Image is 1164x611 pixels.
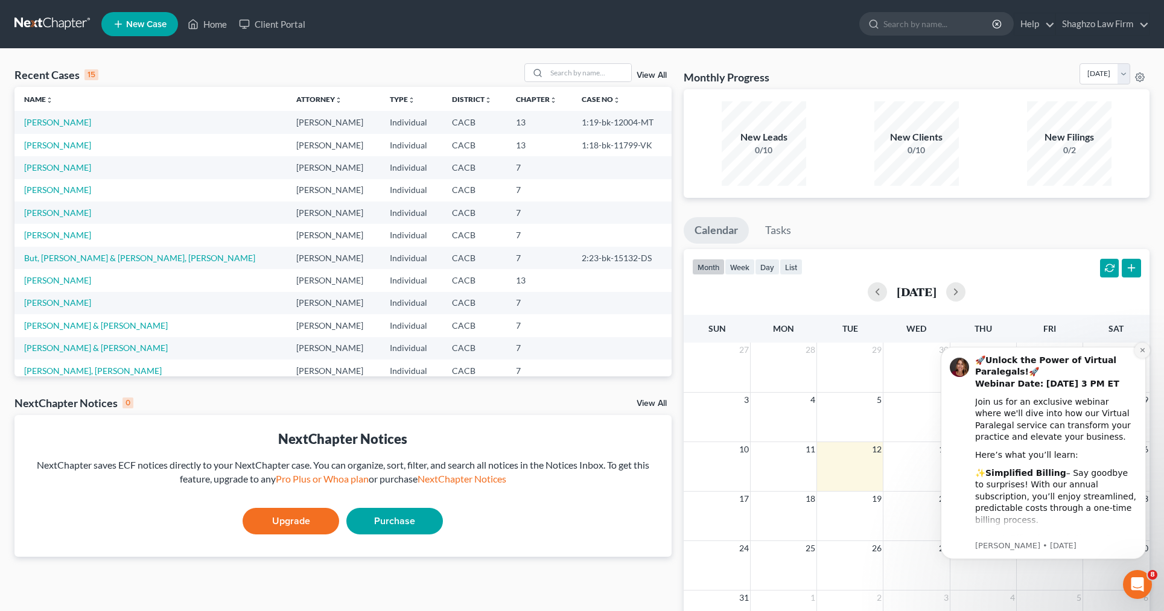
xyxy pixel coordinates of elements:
td: 13 [506,269,572,291]
div: NextChapter Notices [24,429,662,448]
span: 11 [804,442,816,457]
a: [PERSON_NAME] [24,140,91,150]
td: [PERSON_NAME] [287,111,380,133]
input: Search by name... [883,13,994,35]
span: 29 [871,343,883,357]
td: CACB [442,269,506,291]
span: Mon [773,323,794,334]
a: [PERSON_NAME] & [PERSON_NAME] [24,320,168,331]
td: Individual [380,111,442,133]
td: 1:19-bk-12004-MT [572,111,672,133]
a: Shaghzo Law Firm [1056,13,1149,35]
td: [PERSON_NAME] [287,314,380,337]
td: Individual [380,269,442,291]
td: [PERSON_NAME] [287,201,380,224]
iframe: Intercom live chat [1123,570,1152,599]
div: 0 [122,397,133,408]
a: Calendar [684,217,749,244]
button: list [780,259,803,275]
span: Sun [708,323,726,334]
td: 7 [506,224,572,246]
span: Sat [1108,323,1124,334]
td: [PERSON_NAME] [287,156,380,179]
td: CACB [442,134,506,156]
td: [PERSON_NAME] [287,134,380,156]
i: unfold_more [485,97,492,104]
div: Recent Cases [14,68,98,82]
span: 25 [804,541,816,556]
a: Districtunfold_more [452,95,492,104]
td: 1:18-bk-11799-VK [572,134,672,156]
a: Tasks [754,217,802,244]
div: 💡 – Save more with our annual plan offering exclusive discounted pricing that delivers unbeatable... [52,204,214,251]
td: 13 [506,111,572,133]
div: 15 [84,69,98,80]
span: 28 [804,343,816,357]
i: unfold_more [550,97,557,104]
a: Case Nounfold_more [582,95,620,104]
a: Nameunfold_more [24,95,53,104]
a: Help [1014,13,1055,35]
a: [PERSON_NAME] [24,207,91,218]
span: 26 [871,541,883,556]
td: [PERSON_NAME] [287,269,380,291]
a: View All [637,399,667,408]
td: Individual [380,247,442,269]
p: Message from Katie, sent 17w ago [52,212,214,223]
div: 0/2 [1027,144,1112,156]
td: Individual [380,337,442,359]
td: CACB [442,201,506,224]
span: 18 [804,492,816,506]
h3: Monthly Progress [684,70,769,84]
div: New Filings [1027,130,1112,144]
td: CACB [442,156,506,179]
span: 27 [738,343,750,357]
span: 4 [1009,590,1016,605]
td: [PERSON_NAME] [287,247,380,269]
td: 7 [506,179,572,201]
span: 17 [738,492,750,506]
b: Cost-Effective Solutions [63,204,176,214]
span: 8 [1148,570,1157,580]
td: 7 [506,201,572,224]
a: Chapterunfold_more [516,95,557,104]
a: Attorneyunfold_more [296,95,342,104]
a: [PERSON_NAME] & [PERSON_NAME] [24,343,168,353]
a: NextChapter Notices [418,473,506,484]
a: Pro Plus or Whoa plan [276,473,369,484]
span: 2 [876,590,883,605]
div: NextChapter saves ECF notices directly to your NextChapter case. You can organize, sort, filter, ... [24,458,662,486]
div: New Leads [722,130,806,144]
div: 0/10 [874,144,959,156]
span: Wed [906,323,926,334]
td: CACB [442,111,506,133]
span: Fri [1043,323,1056,334]
span: New Case [126,20,167,29]
a: [PERSON_NAME] [24,185,91,195]
h2: [DATE] [897,285,937,298]
div: 0/10 [722,144,806,156]
td: [PERSON_NAME] [287,359,380,382]
span: 1 [809,590,816,605]
a: Home [182,13,233,35]
td: [PERSON_NAME] [287,292,380,314]
td: Individual [380,314,442,337]
span: 10 [738,442,750,457]
td: 7 [506,314,572,337]
div: NextChapter Notices [14,396,133,410]
td: 2:23-bk-15132-DS [572,247,672,269]
input: Search by name... [547,64,631,81]
td: 7 [506,156,572,179]
a: But, [PERSON_NAME] & [PERSON_NAME], [PERSON_NAME] [24,253,255,263]
td: 7 [506,247,572,269]
a: [PERSON_NAME] [24,275,91,285]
